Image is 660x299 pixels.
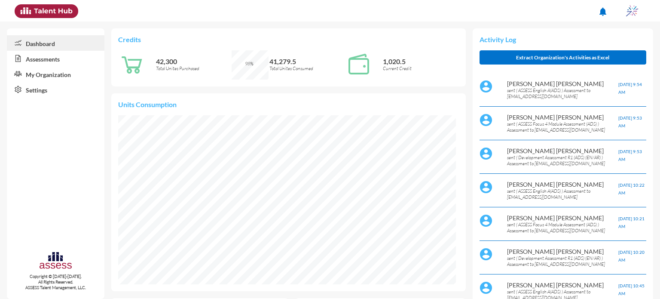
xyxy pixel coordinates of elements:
p: Total Unites Purchased [156,65,232,71]
img: default%20profile%20image.svg [480,181,492,194]
a: Dashboard [7,35,104,51]
p: [PERSON_NAME] [PERSON_NAME] [507,214,618,222]
p: 41,279.5 [269,57,345,65]
p: 1,020.5 [383,57,458,65]
p: sent ( ASSESS Focus 4 Module Assessment (ADS) ) Assessment to [EMAIL_ADDRESS][DOMAIN_NAME] [507,222,618,234]
span: [DATE] 10:22 AM [618,182,645,195]
p: [PERSON_NAME] [PERSON_NAME] [507,181,618,188]
a: Assessments [7,51,104,66]
p: Total Unites Consumed [269,65,345,71]
p: [PERSON_NAME] [PERSON_NAME] [507,114,618,121]
p: Credits [118,35,459,43]
img: default%20profile%20image.svg [480,147,492,160]
span: [DATE] 9:53 AM [618,149,642,162]
img: default%20profile%20image.svg [480,114,492,126]
p: [PERSON_NAME] [PERSON_NAME] [507,281,618,289]
p: sent ( Development Assessment R1 (ADS) (EN/AR) ) Assessment to [EMAIL_ADDRESS][DOMAIN_NAME] [507,154,618,166]
p: Current Credit [383,65,458,71]
mat-icon: notifications [598,6,608,17]
p: Units Consumption [118,100,459,108]
span: [DATE] 9:54 AM [618,82,642,95]
p: Activity Log [480,35,646,43]
a: Settings [7,82,104,97]
p: sent ( ASSESS English A(ADS) ) Assessment to [EMAIL_ADDRESS][DOMAIN_NAME] [507,188,618,200]
p: 42,300 [156,57,232,65]
a: My Organization [7,66,104,82]
img: default%20profile%20image.svg [480,248,492,261]
span: [DATE] 10:45 AM [618,283,645,296]
p: [PERSON_NAME] [PERSON_NAME] [507,80,618,87]
p: sent ( ASSESS Focus 4 Module Assessment (ADS) ) Assessment to [EMAIL_ADDRESS][DOMAIN_NAME] [507,121,618,133]
p: [PERSON_NAME] [PERSON_NAME] [507,147,618,154]
img: default%20profile%20image.svg [480,80,492,93]
span: [DATE] 9:53 AM [618,115,642,128]
p: sent ( ASSESS English A(ADS) ) Assessment to [EMAIL_ADDRESS][DOMAIN_NAME] [507,87,618,99]
img: assesscompany-logo.png [39,251,73,272]
p: sent ( Development Assessment R1 (ADS) (EN/AR) ) Assessment to [EMAIL_ADDRESS][DOMAIN_NAME] [507,255,618,267]
img: default%20profile%20image.svg [480,214,492,227]
button: Extract Organization's Activities as Excel [480,50,646,65]
p: Copyright © [DATE]-[DATE]. All Rights Reserved. ASSESS Talent Management, LLC. [7,274,104,290]
img: default%20profile%20image.svg [480,281,492,294]
p: [PERSON_NAME] [PERSON_NAME] [507,248,618,255]
span: [DATE] 10:21 AM [618,216,645,229]
span: 98% [245,61,254,67]
span: [DATE] 10:20 AM [618,250,645,262]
